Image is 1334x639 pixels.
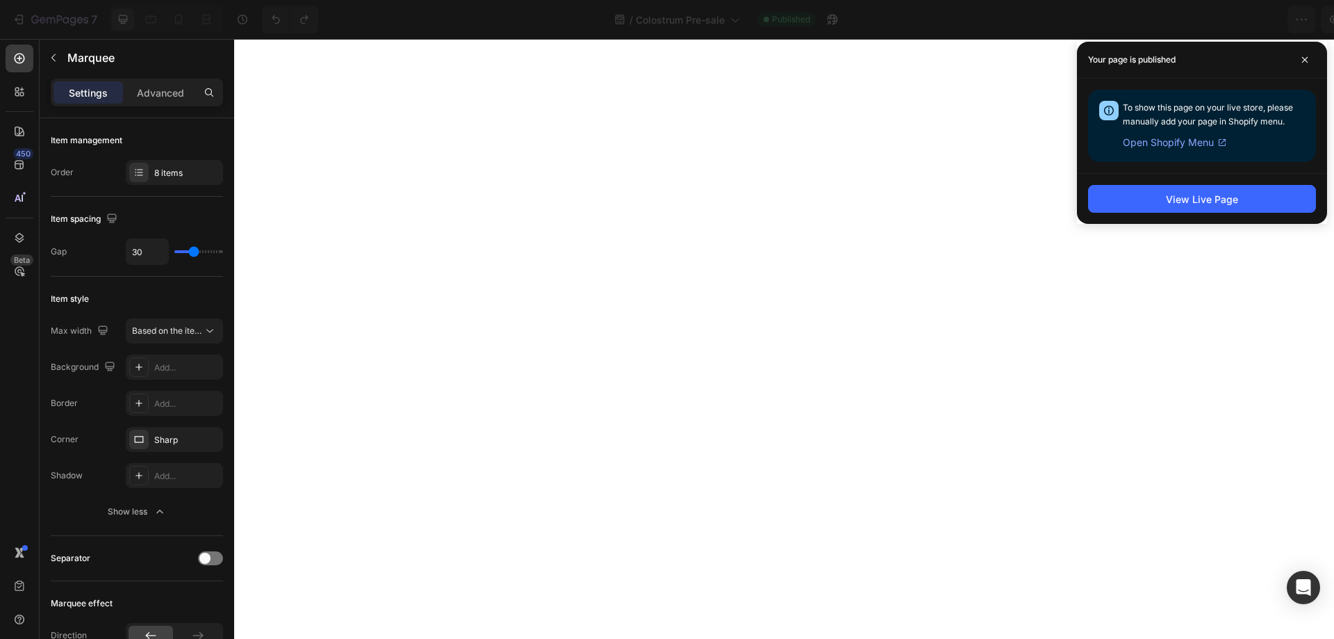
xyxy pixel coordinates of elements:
div: Background [51,358,118,377]
p: Marquee [67,49,217,66]
div: Undo/Redo [262,6,318,33]
div: Separator [51,552,90,565]
div: 8 items [154,167,220,179]
div: Border [51,397,78,410]
div: Order [51,166,74,179]
div: Item spacing [51,210,120,229]
div: Item style [51,293,89,305]
button: Save [1190,6,1236,33]
span: Colostrum Pre-sale [636,13,725,27]
div: Add... [154,362,220,374]
div: Shadow [51,469,83,482]
div: Open Intercom Messenger [1287,571,1320,604]
span: To show this page on your live store, please manually add your page in Shopify menu. [1123,102,1293,127]
p: Advanced [137,86,184,100]
button: Publish [1242,6,1300,33]
span: Based on the item count [132,325,227,336]
div: Publish [1253,13,1288,27]
span: Open Shopify Menu [1123,134,1214,151]
span: / [629,13,633,27]
iframe: Design area [234,39,1334,639]
div: Show less [108,505,167,519]
span: Published [772,13,810,26]
input: Auto [126,239,168,264]
div: Max width [51,322,111,341]
div: View Live Page [1166,192,1238,207]
span: Save [1202,14,1225,26]
button: Show less [51,499,223,524]
p: Your page is published [1088,53,1176,67]
div: 450 [13,148,33,159]
div: Corner [51,433,79,446]
div: Add... [154,470,220,483]
div: Beta [10,254,33,266]
p: Settings [69,86,108,100]
div: Add... [154,398,220,410]
button: View Live Page [1088,185,1316,213]
div: Item management [51,134,122,147]
p: 7 [91,11,97,28]
button: Based on the item count [126,318,223,343]
div: Sharp [154,434,220,446]
button: 7 [6,6,104,33]
div: Marquee effect [51,597,113,610]
div: Gap [51,245,67,258]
